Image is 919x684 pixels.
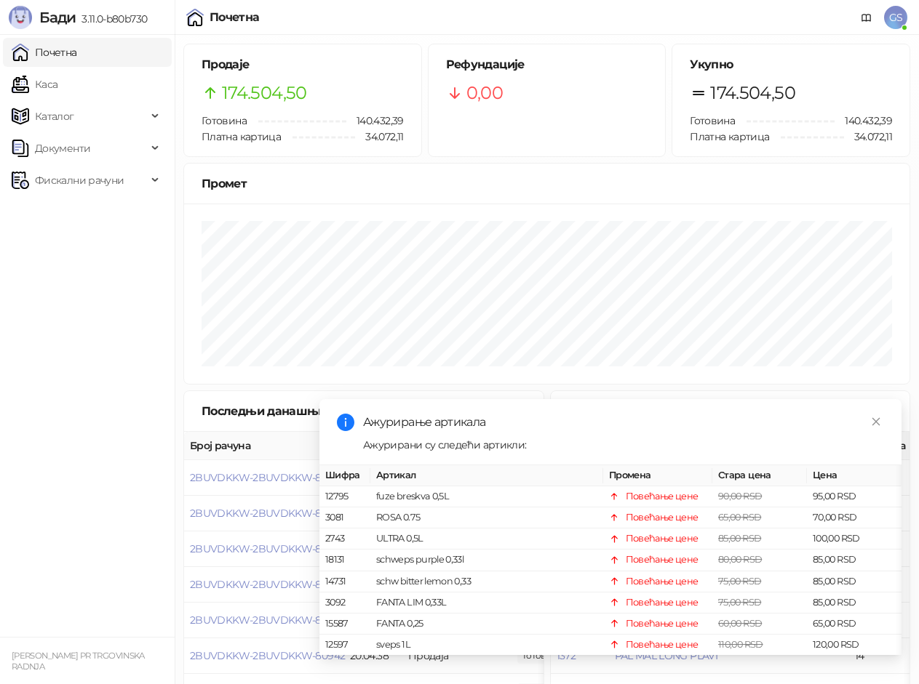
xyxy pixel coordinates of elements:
[190,542,345,555] button: 2BUVDKKW-2BUVDKKW-80945
[202,56,404,73] h5: Продаје
[466,79,503,107] span: 0,00
[319,571,370,592] td: 14731
[844,129,892,145] span: 34.072,11
[184,432,344,460] th: Број рачуна
[370,592,603,613] td: FANTA LIM 0,33L
[9,6,32,29] img: Logo
[807,486,902,507] td: 95,00 RSD
[718,491,762,502] span: 90,00 RSD
[712,465,807,486] th: Стара цена
[370,486,603,507] td: fuze breskva 0,5L
[855,6,878,29] a: Документација
[346,113,404,129] span: 140.432,39
[807,592,902,613] td: 85,00 RSD
[319,507,370,528] td: 3081
[190,578,346,591] button: 2BUVDKKW-2BUVDKKW-80944
[718,533,761,544] span: 85,00 RSD
[626,510,699,525] div: Повећање цене
[718,576,761,587] span: 75,00 RSD
[319,486,370,507] td: 12795
[718,639,763,650] span: 110,00 RSD
[370,635,603,656] td: sveps 1L
[868,414,884,430] a: Close
[190,613,345,627] button: 2BUVDKKW-2BUVDKKW-80943
[626,637,699,652] div: Повећање цене
[807,613,902,635] td: 65,00 RSD
[319,528,370,550] td: 2743
[718,618,762,629] span: 60,00 RSD
[319,613,370,635] td: 15587
[370,613,603,635] td: FANTA 0,25
[12,38,77,67] a: Почетна
[202,174,892,193] div: Промет
[370,528,603,550] td: ULTRA 0,5L
[35,102,74,131] span: Каталог
[690,56,892,73] h5: Укупно
[807,571,902,592] td: 85,00 RSD
[319,635,370,656] td: 12597
[35,166,124,195] span: Фискални рачуни
[12,651,145,672] small: [PERSON_NAME] PR TRGOVINSKA RADNJA
[355,129,403,145] span: 34.072,11
[871,417,881,427] span: close
[626,574,699,589] div: Повећање цене
[370,550,603,571] td: schweps purple 0,33l
[626,489,699,504] div: Повећање цене
[363,437,884,453] div: Ажурирани су следећи артикли:
[807,507,902,528] td: 70,00 RSD
[337,414,354,431] span: info-circle
[626,531,699,546] div: Повећање цене
[603,465,712,486] th: Промена
[190,507,346,520] button: 2BUVDKKW-2BUVDKKW-80946
[370,465,603,486] th: Артикал
[202,130,281,143] span: Платна картица
[363,414,884,431] div: Ажурирање артикала
[626,616,699,631] div: Повећање цене
[807,635,902,656] td: 120,00 RSD
[319,550,370,571] td: 18131
[190,471,344,484] button: 2BUVDKKW-2BUVDKKW-80947
[690,130,769,143] span: Платна картица
[202,402,394,420] div: Последњи данашњи рачуни
[807,550,902,571] td: 85,00 RSD
[807,465,902,486] th: Цена
[718,597,761,608] span: 75,00 RSD
[690,114,735,127] span: Готовина
[319,592,370,613] td: 3092
[12,70,57,99] a: Каса
[39,9,76,26] span: Бади
[446,56,648,73] h5: Рефундације
[370,507,603,528] td: ROSA 0.75
[190,649,345,662] button: 2BUVDKKW-2BUVDKKW-80942
[710,79,795,107] span: 174.504,50
[222,79,307,107] span: 174.504,50
[370,571,603,592] td: schw bitter lemon 0,33
[626,552,699,567] div: Повећање цене
[35,134,90,163] span: Документи
[718,554,762,565] span: 80,00 RSD
[807,528,902,550] td: 100,00 RSD
[884,6,907,29] span: GS
[835,113,892,129] span: 140.432,39
[76,12,147,25] span: 3.11.0-b80b730
[210,12,260,23] div: Почетна
[626,595,699,610] div: Повећање цене
[319,465,370,486] th: Шифра
[202,114,247,127] span: Готовина
[718,512,761,523] span: 65,00 RSD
